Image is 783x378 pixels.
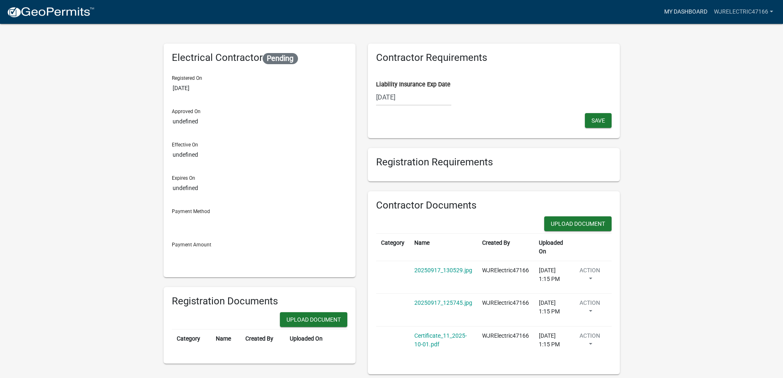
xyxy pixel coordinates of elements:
th: Created By [477,233,534,261]
h6: Contractor Documents [376,199,612,211]
th: Uploaded On [285,329,335,348]
h6: Electrical Contractor [172,52,347,64]
button: Upload Document [544,216,612,231]
button: Action [573,332,607,352]
a: My Dashboard [661,4,711,20]
th: Name [409,233,477,261]
button: Save [585,113,612,128]
th: Uploaded On [534,233,568,261]
input: mm/dd/yyyy [376,89,451,106]
td: WJRElectric47166 [477,326,534,359]
wm-modal-confirm: New Document [544,216,612,233]
th: Created By [240,329,285,348]
wm-modal-confirm: New Document [280,312,347,329]
h6: Registration Documents [172,295,347,307]
button: Action [573,299,607,319]
h6: Contractor Requirements [376,52,612,64]
td: [DATE] 1:15 PM [534,294,568,327]
th: Category [376,233,409,261]
span: Save [591,117,605,124]
label: Liability Insurance Exp Date [376,82,450,88]
td: WJRElectric47166 [477,261,534,294]
td: WJRElectric47166 [477,294,534,327]
a: 20250917_130529.jpg [414,267,472,274]
span: Pending [263,53,298,64]
a: WJRElectric47166 [711,4,776,20]
th: Name [211,329,240,348]
button: Upload Document [280,312,347,327]
button: Action [573,266,607,287]
h6: Registration Requirements [376,156,612,168]
a: Certificate_11_2025-10-01.pdf [414,332,467,348]
td: [DATE] 1:15 PM [534,326,568,359]
a: 20250917_125745.jpg [414,299,472,306]
th: Category [172,329,211,348]
td: [DATE] 1:15 PM [534,261,568,294]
